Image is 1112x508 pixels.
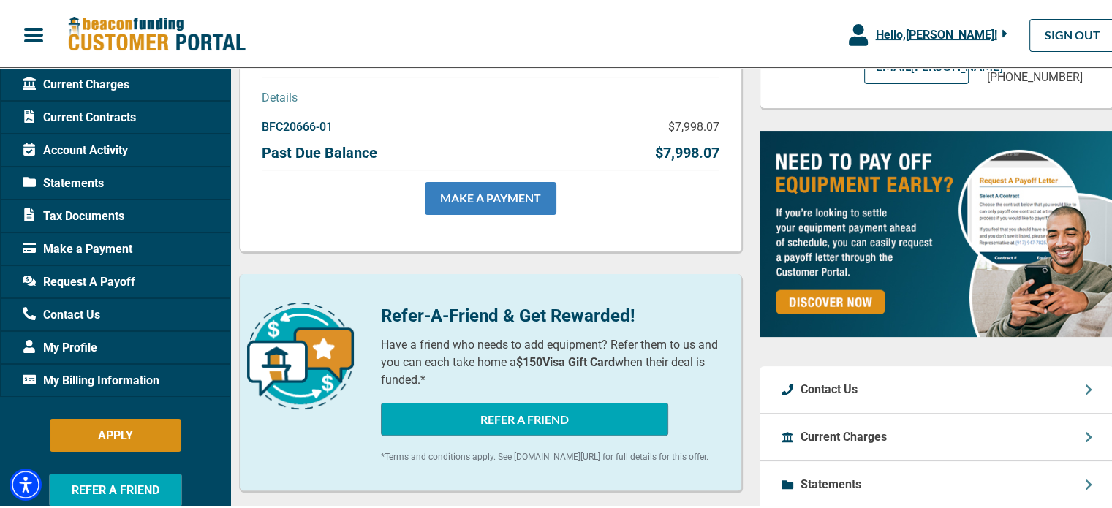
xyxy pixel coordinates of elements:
button: REFER A FRIEND [381,401,668,433]
p: Details [262,87,719,105]
span: Account Activity [23,140,128,157]
button: REFER A FRIEND [49,471,182,504]
p: Current Charges [801,426,887,444]
button: APPLY [50,417,181,450]
img: refer-a-friend-icon.png [247,300,354,407]
p: *Terms and conditions apply. See [DOMAIN_NAME][URL] for full details for this offer. [381,448,720,461]
span: Request A Payoff [23,271,135,289]
span: Hello, [PERSON_NAME] ! [875,26,996,39]
span: Make a Payment [23,238,132,256]
span: Contact Us [23,304,100,322]
p: Past Due Balance [262,140,377,162]
a: MAKE A PAYMENT [425,180,556,213]
p: Contact Us [801,379,858,396]
p: $7,998.07 [655,140,719,162]
p: BFC20666-01 [262,116,333,134]
span: Statements [23,173,104,190]
img: Beacon Funding Customer Portal Logo [67,14,246,51]
span: Tax Documents [23,205,124,223]
span: [PHONE_NUMBER] [986,68,1082,82]
p: Have a friend who needs to add equipment? Refer them to us and you can each take home a when thei... [381,334,720,387]
p: Refer-A-Friend & Get Rewarded! [381,300,720,327]
a: [PHONE_NUMBER] [986,49,1092,84]
div: Accessibility Menu [10,466,42,498]
b: $150 Visa Gift Card [516,353,615,367]
span: Current Contracts [23,107,136,124]
span: My Billing Information [23,370,159,387]
p: $7,998.07 [668,116,719,134]
span: Current Charges [23,74,129,91]
span: My Profile [23,337,97,355]
p: Statements [801,474,861,491]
